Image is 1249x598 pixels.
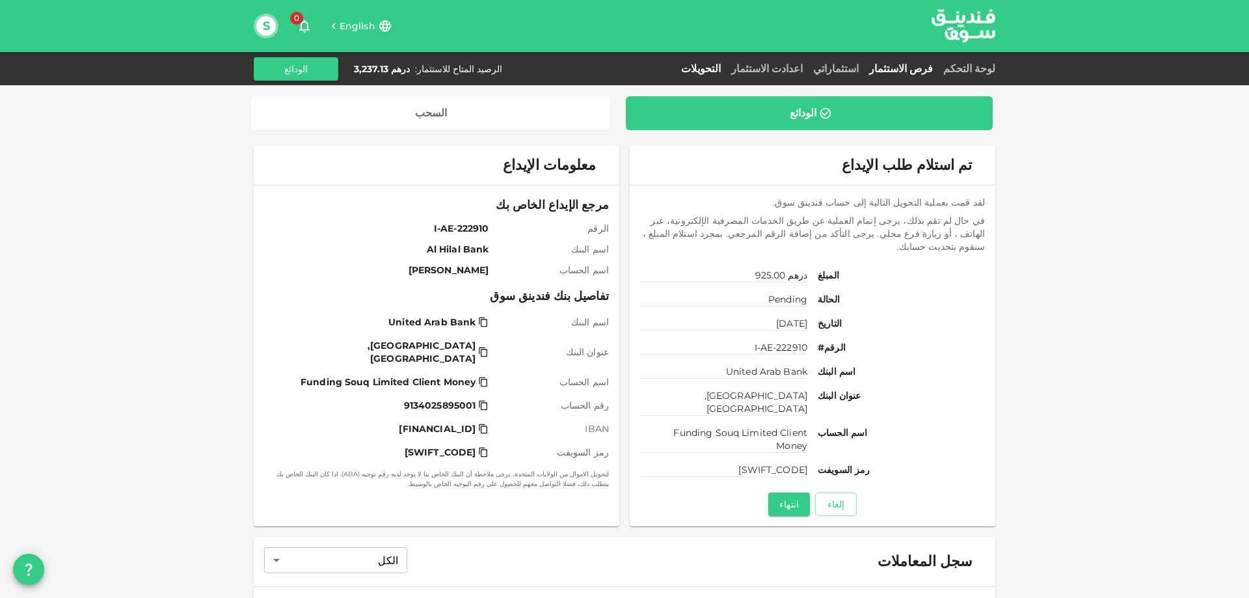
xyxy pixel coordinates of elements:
[264,469,609,489] small: لتحويل الاموال من الولايات المتحدة، يرجى ملاحظة أن البنك الخاص بنا لا يوجد لديه رقم توجيه (ABA). ...
[932,1,995,51] a: logo
[818,317,985,331] span: التاريخ
[808,62,864,75] a: استثماراتي
[640,463,807,477] span: [SWIFT_CODE]
[818,365,985,379] span: اسم البنك
[640,196,985,209] span: لقد قمت بعملية التحويل التالية إلى حساب فندينق سوق.
[640,317,807,331] span: [DATE]
[13,554,44,585] button: question
[256,16,276,36] button: S
[494,422,609,435] span: IBAN
[768,493,810,516] button: انتهاء
[388,316,476,329] span: United Arab Bank
[790,107,816,120] div: الودائع
[818,341,985,355] span: الرقم#
[354,62,410,75] div: درهم 3,237.13
[264,287,609,305] span: تفاصيل بنك فندينق سوق
[640,293,807,306] span: Pending
[251,96,610,130] a: السحب
[676,62,726,75] a: التحويلات
[915,1,1012,51] img: logo
[415,107,447,120] div: السحب
[254,57,338,81] button: الودائع
[264,196,609,214] span: مرجع الإيداع الخاص بك
[405,446,476,459] span: [SWIFT_CODE]
[494,375,609,388] span: اسم الحساب
[818,389,985,416] span: عنوان البنك
[864,62,938,75] a: فرص الاستثمار
[494,446,609,459] span: رمز السويفت
[415,62,502,75] div: الرصيد المتاح للاستثمار :
[640,365,807,379] span: United Arab Bank
[269,264,489,277] span: [PERSON_NAME]
[640,214,985,253] span: في حال لم تقم بذلك، يرجى إتمام العملية عن طريق الخدمات المصرفية الإلكترونية، عبر الهاتف ، أو زيار...
[494,316,609,329] span: اسم البنك
[815,493,857,516] button: إلغاء
[301,375,476,388] span: Funding Souq Limited Client Money
[494,399,609,412] span: رقم الحساب
[269,243,489,256] span: Al Hilal Bank
[503,156,596,174] span: معلومات الإيداع
[494,222,609,235] span: الرقم
[640,426,807,453] span: Funding Souq Limited Client Money
[818,293,985,306] span: الحالة
[494,243,609,256] span: اسم البنك
[399,422,476,435] span: [FINANCIAL_ID]
[818,463,985,477] span: رمز السويفت
[842,156,972,174] span: تم استلام طلب الإيداع
[340,20,375,32] span: English
[404,399,476,412] span: 9134025895001
[264,547,407,573] div: الكل
[272,339,476,365] span: [GEOGRAPHIC_DATA], [GEOGRAPHIC_DATA]
[494,264,609,277] span: اسم الحساب
[291,13,317,39] button: 0
[626,96,993,130] a: الودائع
[938,62,995,75] a: لوحة التحكم
[726,62,808,75] a: اعدادت الاستثمار
[818,269,985,282] span: المبلغ
[640,389,807,416] span: [GEOGRAPHIC_DATA], [GEOGRAPHIC_DATA]
[878,552,972,571] span: سجل المعاملات
[818,426,985,453] span: اسم الحساب
[494,346,609,359] span: عنوان البنك
[269,222,489,235] span: I-AE-222910
[640,269,807,282] span: درهم 925.00
[290,12,303,25] span: 0
[640,341,807,355] span: I-AE-222910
